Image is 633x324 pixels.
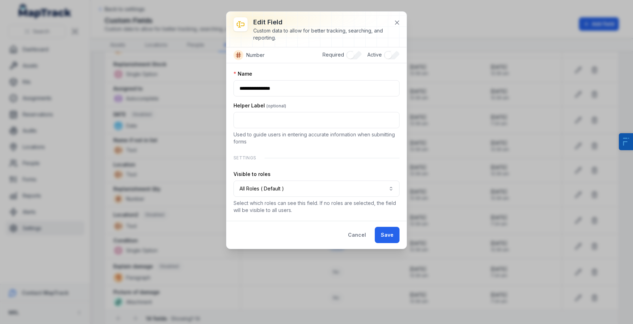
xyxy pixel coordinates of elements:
[233,112,400,128] input: :r7:-form-item-label
[233,171,271,178] label: Visible to roles
[233,80,400,96] input: :r6:-form-item-label
[233,181,400,197] button: All Roles ( Default )
[233,131,400,145] p: Used to guide users in entering accurate information when submitting forms
[233,151,400,165] div: Settings
[246,52,265,59] span: Number
[367,52,382,58] span: Active
[233,102,286,109] label: Helper Label
[253,27,388,41] div: Custom data to allow for better tracking, searching, and reporting.
[375,227,400,243] button: Save
[323,52,344,58] span: Required
[233,200,400,214] p: Select which roles can see this field. If no roles are selected, the field will be visible to all...
[233,70,252,77] label: Name
[342,227,372,243] button: Cancel
[253,17,388,27] h3: Edit field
